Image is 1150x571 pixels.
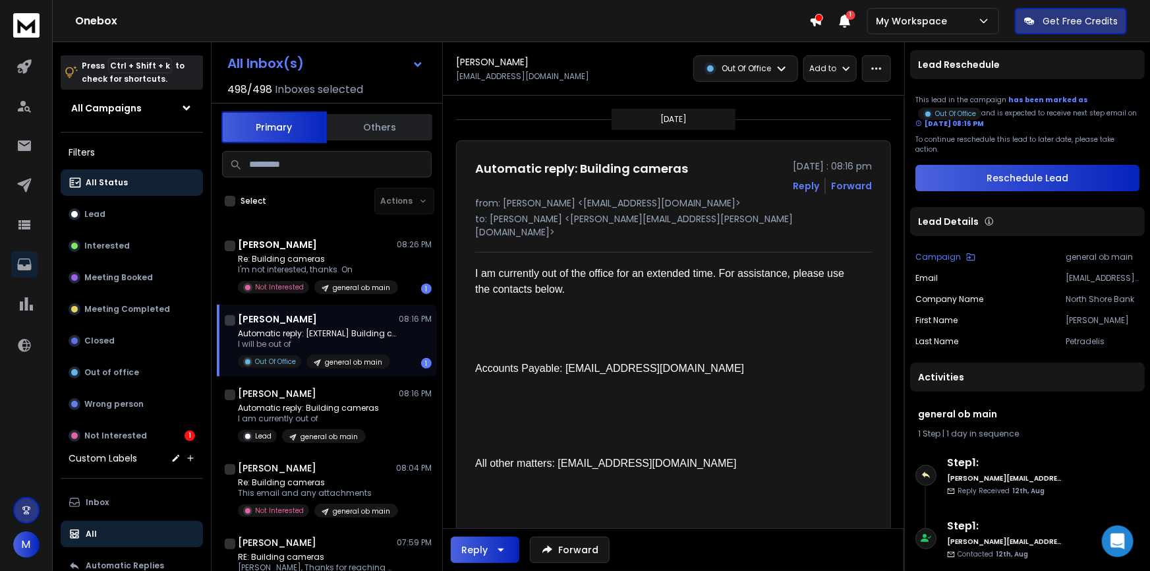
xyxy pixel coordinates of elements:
[238,403,379,413] p: Automatic reply: Building cameras
[61,391,203,417] button: Wrong person
[793,160,872,173] p: [DATE] : 08:16 pm
[13,531,40,558] button: M
[238,536,316,549] h1: [PERSON_NAME]
[475,268,847,295] span: I am currently out of the office for an extended time. For assistance, please use the contacts be...
[947,455,1062,471] h6: Step 1 :
[238,264,396,275] p: I'm not interested, thanks. On
[238,254,396,264] p: Re: Building cameras
[1066,252,1139,262] p: general ob main
[61,423,203,449] button: Not Interested1
[238,238,317,251] h1: [PERSON_NAME]
[421,284,432,294] div: 1
[238,387,316,400] h1: [PERSON_NAME]
[255,431,272,441] p: Lead
[325,357,382,367] p: general ob main
[327,113,432,142] button: Others
[918,429,1137,439] div: |
[793,179,819,193] button: Reply
[947,473,1062,483] h6: [PERSON_NAME][EMAIL_ADDRESS][DOMAIN_NAME]
[61,489,203,516] button: Inbox
[221,111,327,143] button: Primary
[61,264,203,291] button: Meeting Booked
[421,358,432,369] div: 1
[61,521,203,547] button: All
[722,63,771,74] p: Out Of Office
[958,486,1045,496] p: Reply Received
[84,272,153,283] p: Meeting Booked
[238,552,396,562] p: RE: Building cameras
[333,283,390,293] p: general ob main
[915,165,1139,191] button: Reschedule Lead
[61,359,203,386] button: Out of office
[915,135,1139,154] p: To continue reschedule this lead to later date, please take action.
[918,215,979,228] p: Lead Details
[227,82,272,98] span: 498 / 498
[947,537,1062,547] h6: [PERSON_NAME][EMAIL_ADDRESS][DOMAIN_NAME]
[108,58,172,73] span: Ctrl + Shift + k
[451,537,519,563] button: Reply
[13,13,40,38] img: logo
[301,432,358,442] p: general ob main
[238,477,396,488] p: Re: Building cameras
[915,252,975,262] button: Campaign
[1066,294,1139,305] p: North Shore Bank
[915,95,1139,129] div: This lead in the campaign and is expected to receive next step email on
[61,328,203,354] button: Closed
[255,282,304,292] p: Not Interested
[1015,8,1127,34] button: Get Free Credits
[238,413,379,424] p: I am currently out of
[84,304,170,315] p: Meeting Completed
[918,407,1137,421] h1: general ob main
[84,431,147,441] p: Not Interested
[910,363,1145,392] div: Activities
[86,560,164,571] p: Automatic Replies
[61,201,203,227] button: Lead
[84,367,139,378] p: Out of office
[275,82,363,98] h3: Inboxes selected
[217,50,434,76] button: All Inbox(s)
[915,252,961,262] p: Campaign
[61,169,203,196] button: All Status
[660,114,687,125] p: [DATE]
[475,212,872,239] p: to: [PERSON_NAME] <[PERSON_NAME][EMAIL_ADDRESS][PERSON_NAME][DOMAIN_NAME]>
[61,233,203,259] button: Interested
[333,506,390,516] p: general ob main
[996,549,1028,559] span: 12th, Aug
[475,196,872,210] p: from: [PERSON_NAME] <[EMAIL_ADDRESS][DOMAIN_NAME]>
[958,549,1028,559] p: Contacted
[456,71,589,82] p: [EMAIL_ADDRESS][DOMAIN_NAME]
[227,57,304,70] h1: All Inbox(s)
[399,388,432,399] p: 08:16 PM
[397,239,432,250] p: 08:26 PM
[82,59,185,86] p: Press to check for shortcuts.
[396,463,432,473] p: 08:04 PM
[86,529,97,539] p: All
[1043,15,1118,28] p: Get Free Credits
[61,95,203,121] button: All Campaigns
[1012,486,1045,496] span: 12th, Aug
[86,497,109,508] p: Inbox
[255,506,304,516] p: Not Interested
[918,428,940,439] span: 1 Step
[831,179,872,193] div: Forward
[238,339,396,349] p: I will be out of
[915,273,938,284] p: Email
[475,160,688,178] h1: Automatic reply: Building cameras
[456,55,529,69] h1: [PERSON_NAME]
[84,241,130,251] p: Interested
[918,58,1000,71] p: Lead Reschedule
[238,328,396,339] p: Automatic reply: [EXTERNAL] Building cameras
[1066,273,1139,284] p: [EMAIL_ADDRESS][DOMAIN_NAME]
[1102,526,1134,557] div: Open Intercom Messenger
[238,462,316,475] h1: [PERSON_NAME]
[238,488,396,498] p: This email and any attachments
[238,313,317,326] h1: [PERSON_NAME]
[876,15,952,28] p: My Workspace
[1066,315,1139,326] p: [PERSON_NAME]
[1008,95,1088,105] span: has been marked as
[75,13,809,29] h1: Onebox
[397,537,432,548] p: 07:59 PM
[846,11,855,20] span: 1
